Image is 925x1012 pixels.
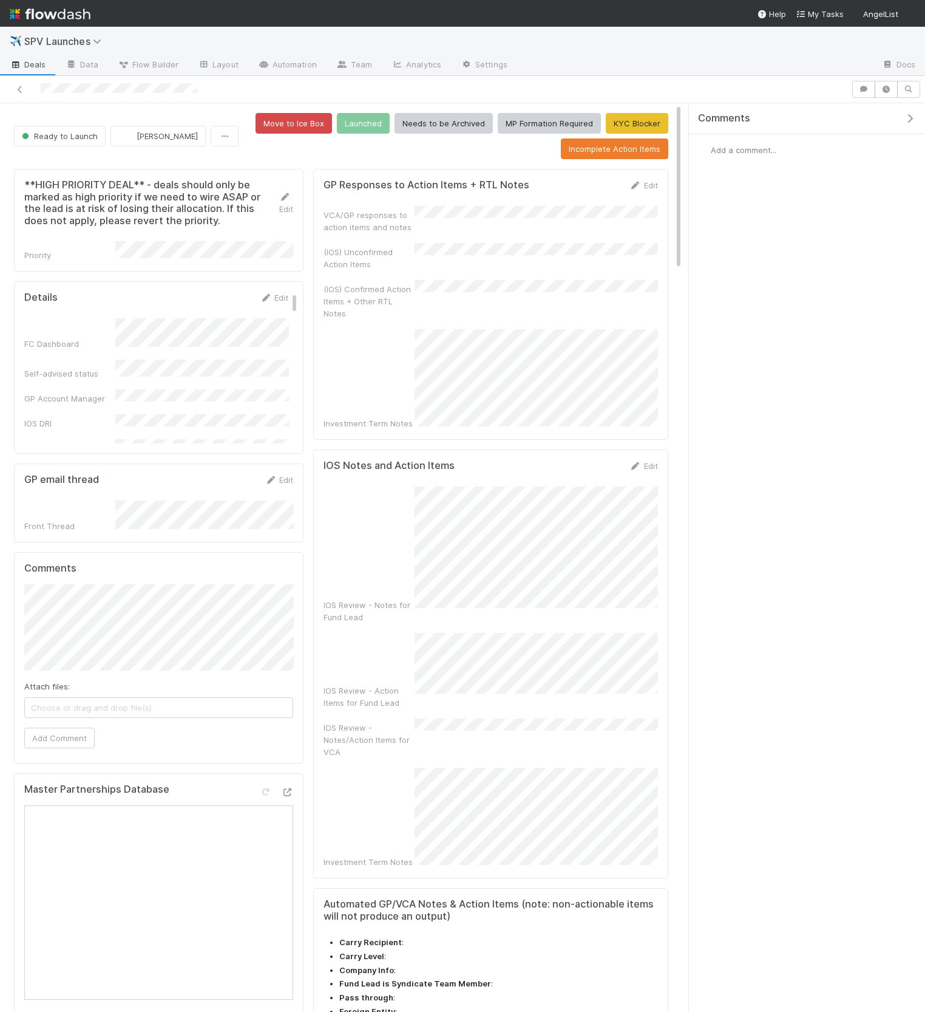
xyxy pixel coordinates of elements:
[279,192,293,214] a: Edit
[324,685,415,709] div: IOS Review - Action Items for Fund Lead
[337,113,390,134] button: Launched
[796,8,844,20] a: My Tasks
[395,113,493,134] button: Needs to be Archived
[324,417,415,429] div: Investment Term Notes
[711,145,776,155] span: Add a comment...
[903,9,915,21] img: avatar_04f2f553-352a-453f-b9fb-c6074dc60769.png
[757,8,786,20] div: Help
[24,520,115,532] div: Front Thread
[256,113,332,134] button: Move to Ice Box
[324,898,658,922] h5: Automated GP/VCA Notes & Action Items (note: non-actionable items will not produce an output)
[24,179,279,227] h5: **HIGH PRIORITY DEAL** - deals should only be marked as high priority if we need to wire ASAP or ...
[118,58,178,70] span: Flow Builder
[629,180,658,190] a: Edit
[137,131,198,141] span: [PERSON_NAME]
[324,856,415,868] div: Investment Term Notes
[451,56,517,75] a: Settings
[121,130,133,142] img: avatar_04f2f553-352a-453f-b9fb-c6074dc60769.png
[24,728,95,748] button: Add Comment
[339,965,658,977] li: :
[248,56,327,75] a: Automation
[265,475,293,485] a: Edit
[110,126,206,146] button: [PERSON_NAME]
[24,562,293,575] h5: Comments
[796,9,844,19] span: My Tasks
[382,56,451,75] a: Analytics
[324,599,415,623] div: IOS Review - Notes for Fund Lead
[10,4,90,24] img: logo-inverted-e16ddd16eac7371096b0.svg
[498,113,601,134] button: MP Formation Required
[24,417,115,429] div: IOS DRI
[24,35,107,47] span: SPV Launches
[327,56,382,75] a: Team
[324,283,415,320] div: (IOS) Confirmed Action Items + Other RTL Notes
[863,9,898,19] span: AngelList
[24,784,169,796] h5: Master Partnerships Database
[339,937,402,947] strong: Carry Recipient
[339,993,393,1002] strong: Pass through
[14,126,106,146] button: Ready to Launch
[872,56,925,75] a: Docs
[698,112,750,125] span: Comments
[606,113,668,134] button: KYC Blocker
[339,951,658,963] li: :
[24,338,115,350] div: FC Dashboard
[188,56,248,75] a: Layout
[56,56,108,75] a: Data
[339,992,658,1004] li: :
[324,179,529,191] h5: GP Responses to Action Items + RTL Notes
[629,461,658,471] a: Edit
[324,209,415,233] div: VCA/GP responses to action items and notes
[24,368,115,380] div: Self-advised status
[339,951,384,961] strong: Carry Level
[25,698,293,717] span: Choose or drag and drop file(s)
[324,246,415,270] div: (IOS) Unconfirmed Action Items
[339,978,658,990] li: :
[24,680,70,692] label: Attach files:
[324,460,455,472] h5: IOS Notes and Action Items
[324,722,415,758] div: IOS Review - Notes/Action Items for VCA
[19,131,98,141] span: Ready to Launch
[24,442,115,454] div: Ready to Launch DRI
[10,36,22,46] span: ✈️
[339,937,658,949] li: :
[561,138,668,159] button: Incomplete Action Items
[10,58,46,70] span: Deals
[260,293,288,303] a: Edit
[24,474,99,486] h5: GP email thread
[339,979,491,988] strong: Fund Lead is Syndicate Team Member
[339,965,394,975] strong: Company Info
[24,392,115,405] div: GP Account Manager
[24,292,58,304] h5: Details
[108,56,188,75] a: Flow Builder
[24,249,115,261] div: Priority
[699,144,711,156] img: avatar_04f2f553-352a-453f-b9fb-c6074dc60769.png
